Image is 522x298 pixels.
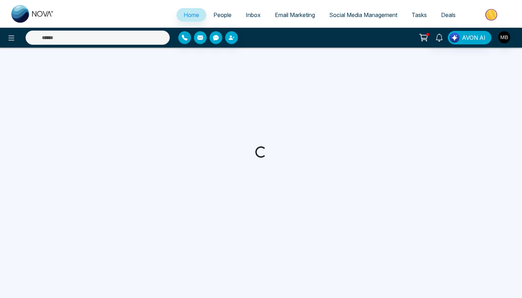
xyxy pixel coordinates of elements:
a: Deals [434,8,463,22]
span: Email Marketing [275,11,315,18]
a: Social Media Management [322,8,404,22]
a: Email Marketing [268,8,322,22]
img: Market-place.gif [466,7,518,23]
img: User Avatar [498,31,510,43]
a: People [206,8,239,22]
button: AVON AI [448,31,491,44]
span: AVON AI [462,33,485,42]
a: Home [176,8,206,22]
span: Home [184,11,199,18]
img: Nova CRM Logo [11,5,54,23]
span: Deals [441,11,456,18]
a: Tasks [404,8,434,22]
a: Inbox [239,8,268,22]
span: Tasks [412,11,427,18]
span: Social Media Management [329,11,397,18]
span: People [213,11,232,18]
img: Lead Flow [450,33,460,43]
span: Inbox [246,11,261,18]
